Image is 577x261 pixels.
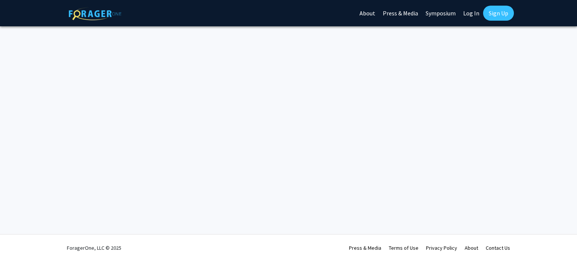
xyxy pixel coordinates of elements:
[69,7,121,20] img: ForagerOne Logo
[465,244,478,251] a: About
[67,235,121,261] div: ForagerOne, LLC © 2025
[426,244,457,251] a: Privacy Policy
[486,244,510,251] a: Contact Us
[483,6,514,21] a: Sign Up
[389,244,418,251] a: Terms of Use
[349,244,381,251] a: Press & Media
